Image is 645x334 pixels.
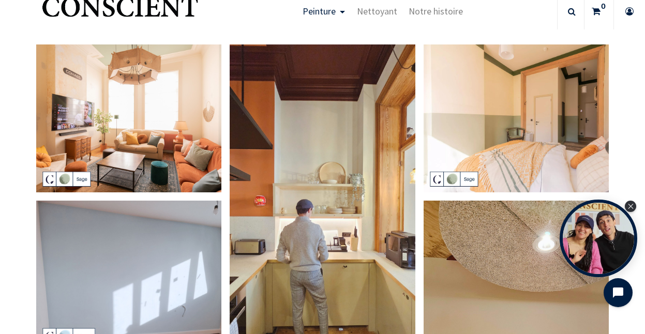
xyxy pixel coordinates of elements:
[625,201,636,212] div: Close Tolstoy widget
[598,1,608,11] sup: 0
[560,200,637,277] div: Tolstoy bubble widget
[36,44,221,192] img: peinture vert sauge
[409,5,463,17] span: Notre histoire
[424,44,609,192] img: peinture vert sauge
[303,5,336,17] span: Peinture
[560,200,637,277] div: Open Tolstoy widget
[357,5,397,17] span: Nettoyant
[560,200,637,277] div: Open Tolstoy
